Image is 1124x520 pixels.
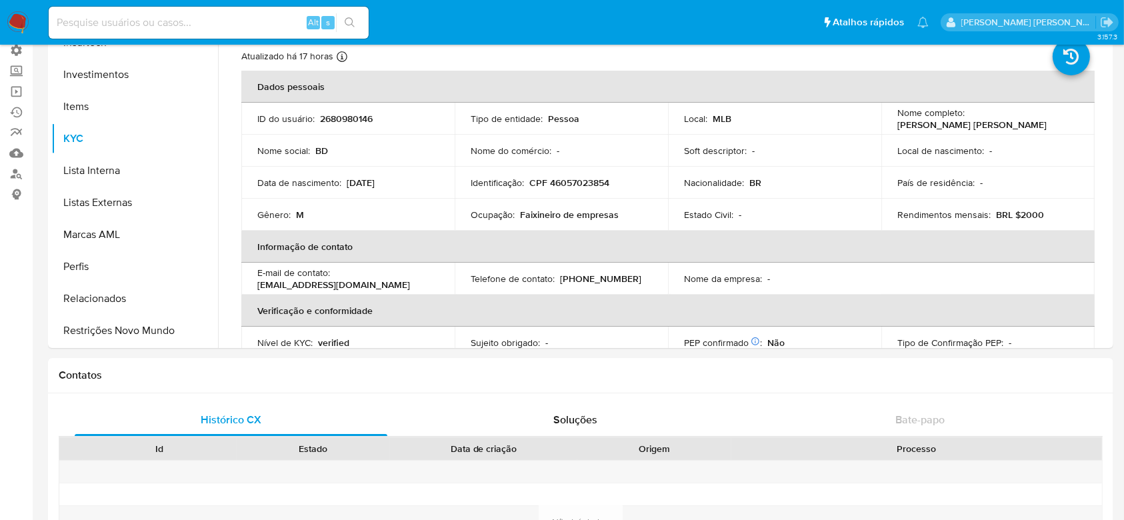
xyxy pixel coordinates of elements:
[520,209,619,221] p: Faixineiro de empresas
[713,113,731,125] p: MLB
[897,145,984,157] p: Local de nascimento :
[51,91,218,123] button: Items
[1097,31,1117,42] span: 3.157.3
[257,337,313,349] p: Nível de KYC :
[548,113,579,125] p: Pessoa
[1009,337,1011,349] p: -
[980,177,983,189] p: -
[741,442,1093,455] div: Processo
[895,412,945,427] span: Bate-papo
[320,113,373,125] p: 2680980146
[996,209,1044,221] p: BRL $2000
[684,209,733,221] p: Estado Civil :
[897,107,965,119] p: Nome completo :
[471,209,515,221] p: Ocupação :
[684,273,762,285] p: Nome da empresa :
[326,16,330,29] span: s
[315,145,328,157] p: BD
[1100,15,1114,29] a: Sair
[471,273,555,285] p: Telefone de contato :
[241,50,333,63] p: Atualizado há 17 horas
[917,17,929,28] a: Notificações
[989,145,992,157] p: -
[471,113,543,125] p: Tipo de entidade :
[59,369,1103,382] h1: Contatos
[897,119,1047,131] p: [PERSON_NAME] [PERSON_NAME]
[246,442,381,455] div: Estado
[752,145,755,157] p: -
[51,251,218,283] button: Perfis
[553,412,597,427] span: Soluções
[684,337,762,349] p: PEP confirmado :
[241,231,1095,263] th: Informação de contato
[471,177,524,189] p: Identificação :
[201,412,261,427] span: Histórico CX
[51,123,218,155] button: KYC
[897,337,1003,349] p: Tipo de Confirmação PEP :
[51,315,218,347] button: Restrições Novo Mundo
[684,177,744,189] p: Nacionalidade :
[51,219,218,251] button: Marcas AML
[684,145,747,157] p: Soft descriptor :
[347,177,375,189] p: [DATE]
[961,16,1096,29] p: andrea.asantos@mercadopago.com.br
[257,279,410,291] p: [EMAIL_ADDRESS][DOMAIN_NAME]
[308,16,319,29] span: Alt
[51,59,218,91] button: Investimentos
[557,145,559,157] p: -
[51,187,218,219] button: Listas Externas
[257,145,310,157] p: Nome social :
[767,273,770,285] p: -
[241,71,1095,103] th: Dados pessoais
[49,14,369,31] input: Pesquise usuários ou casos...
[399,442,568,455] div: Data de criação
[318,337,349,349] p: verified
[257,267,330,279] p: E-mail de contato :
[739,209,741,221] p: -
[897,209,991,221] p: Rendimentos mensais :
[471,337,540,349] p: Sujeito obrigado :
[767,337,785,349] p: Não
[51,155,218,187] button: Lista Interna
[587,442,722,455] div: Origem
[336,13,363,32] button: search-icon
[51,283,218,315] button: Relacionados
[897,177,975,189] p: País de residência :
[241,295,1095,327] th: Verificação e conformidade
[471,145,551,157] p: Nome do comércio :
[749,177,761,189] p: BR
[257,113,315,125] p: ID do usuário :
[257,177,341,189] p: Data de nascimento :
[296,209,304,221] p: M
[684,113,707,125] p: Local :
[545,337,548,349] p: -
[92,442,227,455] div: Id
[833,15,904,29] span: Atalhos rápidos
[560,273,641,285] p: [PHONE_NUMBER]
[529,177,609,189] p: CPF 46057023854
[257,209,291,221] p: Gênero :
